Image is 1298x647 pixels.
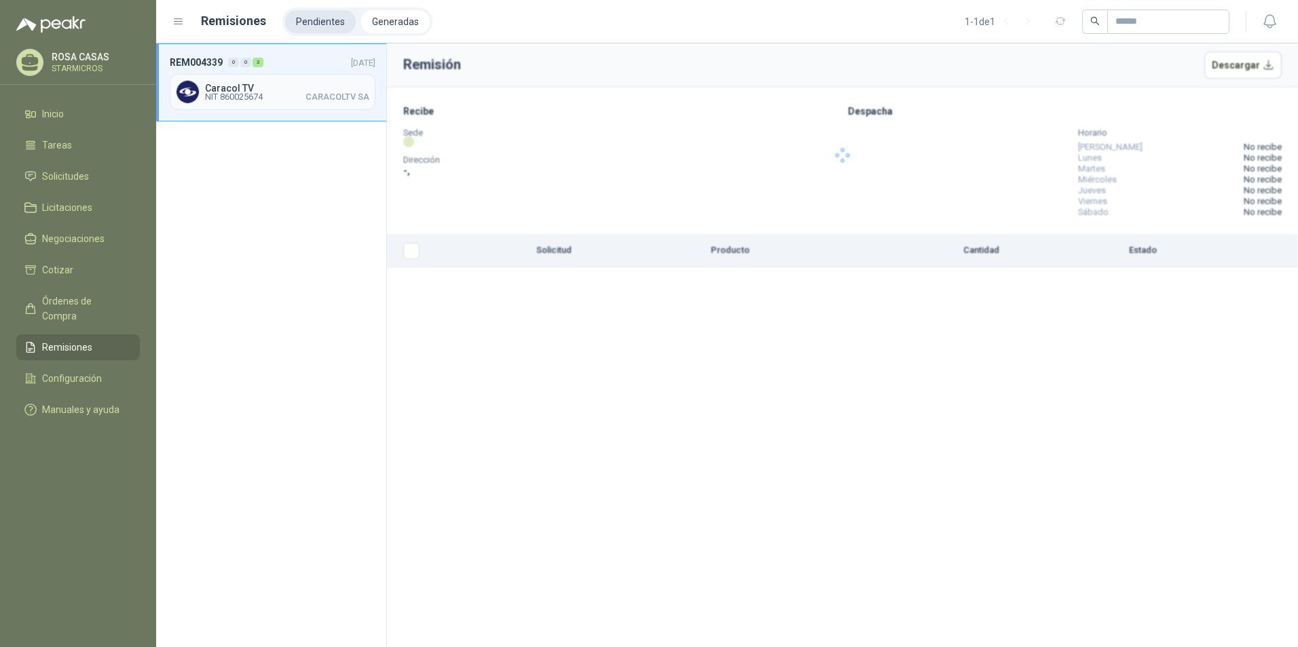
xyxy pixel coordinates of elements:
a: Licitaciones [16,195,140,220]
a: Remisiones [16,334,140,360]
a: Inicio [16,101,140,127]
p: ROSA CASAS [52,52,136,62]
span: Negociaciones [42,231,105,246]
span: CARACOLTV SA [305,93,369,101]
p: STARMICROS [52,64,136,73]
span: Licitaciones [42,200,92,215]
span: REM004339 [170,55,223,70]
a: Generadas [361,10,430,33]
div: 3 [253,58,263,67]
img: Company Logo [177,81,199,103]
span: Cotizar [42,262,73,277]
a: Cotizar [16,257,140,283]
div: 0 [228,58,239,67]
a: Pendientes [285,10,356,33]
span: [DATE] [351,58,375,68]
span: search [1090,16,1100,26]
a: Negociaciones [16,226,140,252]
a: Tareas [16,132,140,158]
a: Manuales y ayuda [16,397,140,423]
a: Configuración [16,366,140,391]
span: Remisiones [42,340,92,355]
a: REM004339003[DATE] Company LogoCaracol TVNIT 860025674CARACOLTV SA [156,43,386,121]
div: 0 [240,58,251,67]
span: Órdenes de Compra [42,294,127,323]
a: Solicitudes [16,163,140,189]
span: NIT 860025674 [205,93,263,101]
a: Órdenes de Compra [16,288,140,329]
h1: Remisiones [201,12,266,31]
span: Inicio [42,106,64,121]
span: Manuales y ayuda [42,402,119,417]
span: Solicitudes [42,169,89,184]
span: Caracol TV [205,83,369,93]
img: Logo peakr [16,16,86,33]
div: 1 - 1 de 1 [965,11,1039,33]
span: Tareas [42,138,72,153]
span: Configuración [42,371,102,386]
